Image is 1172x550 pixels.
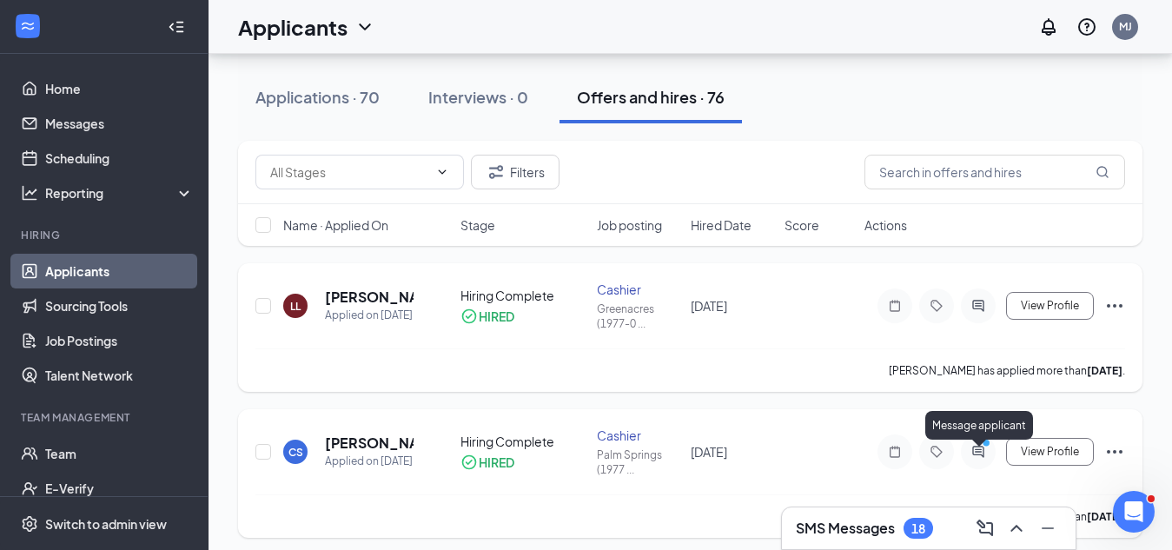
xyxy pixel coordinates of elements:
h5: [PERSON_NAME] [325,434,414,453]
div: Greenacres (1977-0 ... [597,302,680,331]
svg: WorkstreamLogo [19,17,36,35]
a: Scheduling [45,141,194,176]
span: Job posting [597,216,662,234]
svg: ChevronUp [1006,518,1027,539]
p: [PERSON_NAME] has applied more than . [889,363,1125,378]
h5: [PERSON_NAME] [325,288,414,307]
button: View Profile [1006,292,1094,320]
svg: QuestionInfo [1076,17,1097,37]
span: Actions [864,216,907,234]
span: View Profile [1021,446,1079,458]
h1: Applicants [238,12,348,42]
span: [DATE] [691,298,727,314]
a: Sourcing Tools [45,288,194,323]
div: Switch to admin view [45,515,167,533]
div: Hiring Complete [460,287,586,304]
input: All Stages [270,162,428,182]
span: Stage [460,216,495,234]
svg: MagnifyingGlass [1096,165,1109,179]
svg: ActiveChat [968,445,989,459]
span: Name · Applied On [283,216,388,234]
div: LL [290,299,301,314]
div: Interviews · 0 [428,86,528,108]
a: Team [45,436,194,471]
svg: Settings [21,515,38,533]
svg: CheckmarkCircle [460,454,478,471]
div: 18 [911,521,925,536]
span: Hired Date [691,216,752,234]
div: CS [288,445,303,460]
span: Score [785,216,819,234]
div: MJ [1119,19,1132,34]
a: Talent Network [45,358,194,393]
button: Minimize [1034,514,1062,542]
button: View Profile [1006,438,1094,466]
a: Applicants [45,254,194,288]
svg: Filter [486,162,507,182]
b: [DATE] [1087,364,1122,377]
svg: Note [884,299,905,313]
div: Hiring [21,228,190,242]
svg: Minimize [1037,518,1058,539]
iframe: Intercom live chat [1113,491,1155,533]
div: Hiring Complete [460,433,586,450]
div: Reporting [45,184,195,202]
a: Job Postings [45,323,194,358]
svg: CheckmarkCircle [460,308,478,325]
span: View Profile [1021,300,1079,312]
span: [DATE] [691,444,727,460]
svg: Collapse [168,18,185,36]
b: [DATE] [1087,510,1122,523]
svg: Tag [926,445,947,459]
svg: Notifications [1038,17,1059,37]
div: Team Management [21,410,190,425]
div: Offers and hires · 76 [577,86,725,108]
svg: Ellipses [1104,441,1125,462]
svg: Note [884,445,905,459]
a: Home [45,71,194,106]
button: ComposeMessage [971,514,999,542]
input: Search in offers and hires [864,155,1125,189]
div: Applications · 70 [255,86,380,108]
button: ChevronUp [1003,514,1030,542]
div: Message applicant [925,411,1033,440]
a: E-Verify [45,471,194,506]
svg: ComposeMessage [975,518,996,539]
div: HIRED [479,454,514,471]
svg: ChevronDown [435,165,449,179]
svg: ChevronDown [354,17,375,37]
svg: Analysis [21,184,38,202]
div: Cashier [597,281,680,298]
button: Filter Filters [471,155,560,189]
div: Palm Springs (1977 ... [597,447,680,477]
svg: Tag [926,299,947,313]
div: Applied on [DATE] [325,307,414,324]
div: Applied on [DATE] [325,453,414,470]
div: HIRED [479,308,514,325]
a: Messages [45,106,194,141]
h3: SMS Messages [796,519,895,538]
div: Cashier [597,427,680,444]
svg: Ellipses [1104,295,1125,316]
svg: ActiveChat [968,299,989,313]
